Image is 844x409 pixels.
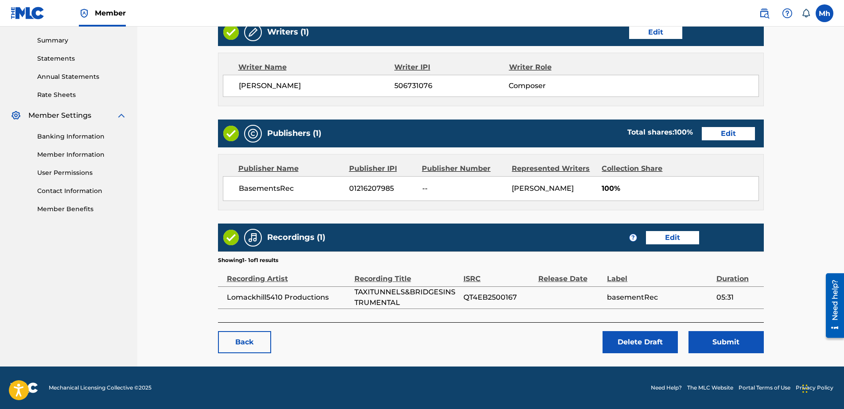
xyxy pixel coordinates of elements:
[354,264,459,284] div: Recording Title
[602,163,680,174] div: Collection Share
[227,292,350,303] span: Lomackhill5410 Productions
[218,256,278,264] p: Showing 1 - 1 of 1 results
[463,264,534,284] div: ISRC
[248,128,258,139] img: Publishers
[778,4,796,22] div: Help
[227,264,350,284] div: Recording Artist
[239,183,343,194] span: BasementsRec
[716,292,759,303] span: 05:31
[11,382,38,393] img: logo
[463,292,534,303] span: QT4EB2500167
[702,127,755,140] a: Edit
[687,384,733,392] a: The MLC Website
[37,168,127,177] a: User Permissions
[238,163,342,174] div: Publisher Name
[116,110,127,121] img: expand
[37,186,127,196] a: Contact Information
[782,8,793,19] img: help
[267,128,321,139] h5: Publishers (1)
[512,163,595,174] div: Represented Writers
[37,54,127,63] a: Statements
[816,4,833,22] div: User Menu
[538,264,603,284] div: Release Date
[688,331,764,353] button: Submit
[37,132,127,141] a: Banking Information
[223,126,239,141] img: Valid
[238,62,395,73] div: Writer Name
[607,292,712,303] span: basementRec
[354,287,459,308] span: TAXITUNNELS&BRIDGESINSTRUMENTAL
[759,8,770,19] img: search
[802,375,808,402] div: Drag
[37,72,127,81] a: Annual Statements
[509,81,613,91] span: Composer
[349,163,416,174] div: Publisher IPI
[674,128,693,136] span: 100 %
[223,24,239,40] img: Valid
[755,4,773,22] a: Public Search
[218,331,271,353] a: Back
[394,62,509,73] div: Writer IPI
[37,90,127,100] a: Rate Sheets
[49,384,152,392] span: Mechanical Licensing Collective © 2025
[37,204,127,214] a: Member Benefits
[223,230,239,245] img: Valid
[603,331,678,353] button: Delete Draft
[248,232,258,243] img: Recordings
[349,183,416,194] span: 01216207985
[37,36,127,45] a: Summary
[602,183,758,194] span: 100%
[267,27,309,37] h5: Writers (1)
[796,384,833,392] a: Privacy Policy
[422,163,505,174] div: Publisher Number
[239,81,395,91] span: [PERSON_NAME]
[28,110,91,121] span: Member Settings
[800,367,844,409] iframe: Chat Widget
[11,110,21,121] img: Member Settings
[37,150,127,159] a: Member Information
[11,7,45,19] img: MLC Logo
[422,183,506,194] span: --
[739,384,790,392] a: Portal Terms of Use
[95,8,126,18] span: Member
[607,264,712,284] div: Label
[267,232,325,243] h5: Recordings (1)
[79,8,89,19] img: Top Rightsholder
[248,27,258,38] img: Writers
[512,184,574,193] span: [PERSON_NAME]
[394,81,509,91] span: 506731076
[819,270,844,341] iframe: Resource Center
[629,26,682,39] a: Edit
[801,9,810,18] div: Notifications
[627,127,693,138] div: Total shares:
[509,62,613,73] div: Writer Role
[630,234,637,241] span: ?
[651,384,682,392] a: Need Help?
[716,264,759,284] div: Duration
[646,231,699,244] a: Edit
